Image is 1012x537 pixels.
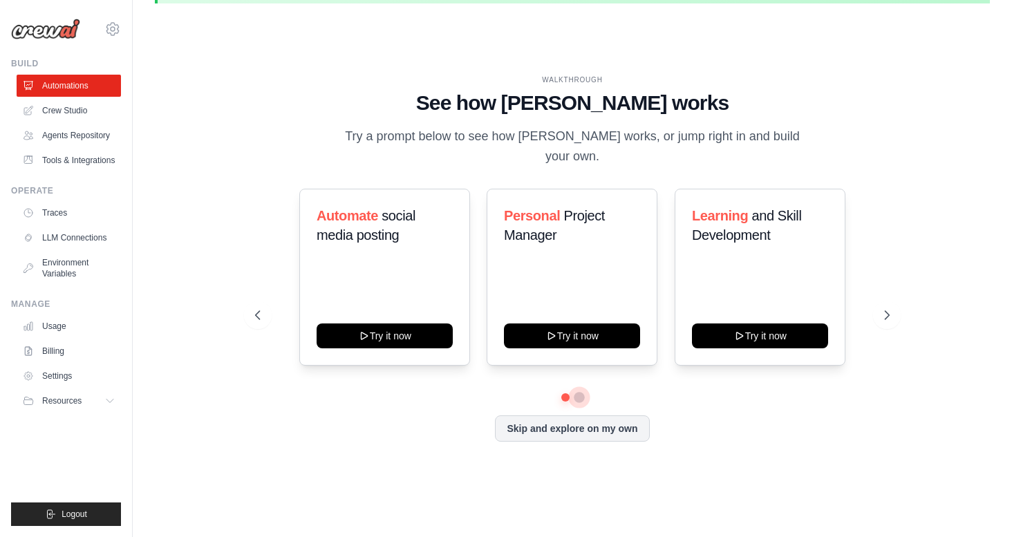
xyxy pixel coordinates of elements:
[255,91,890,115] h1: See how [PERSON_NAME] works
[692,208,801,243] span: and Skill Development
[504,323,640,348] button: Try it now
[17,315,121,337] a: Usage
[17,390,121,412] button: Resources
[317,208,378,223] span: Automate
[11,299,121,310] div: Manage
[17,365,121,387] a: Settings
[943,471,1012,537] iframe: Chat Widget
[17,124,121,147] a: Agents Repository
[17,202,121,224] a: Traces
[692,208,748,223] span: Learning
[495,415,649,442] button: Skip and explore on my own
[42,395,82,406] span: Resources
[11,185,121,196] div: Operate
[17,227,121,249] a: LLM Connections
[255,75,890,85] div: WALKTHROUGH
[17,149,121,171] a: Tools & Integrations
[11,58,121,69] div: Build
[317,323,453,348] button: Try it now
[17,100,121,122] a: Crew Studio
[317,208,415,243] span: social media posting
[17,75,121,97] a: Automations
[17,252,121,285] a: Environment Variables
[11,19,80,39] img: Logo
[17,340,121,362] a: Billing
[340,126,805,167] p: Try a prompt below to see how [PERSON_NAME] works, or jump right in and build your own.
[692,323,828,348] button: Try it now
[62,509,87,520] span: Logout
[504,208,560,223] span: Personal
[11,502,121,526] button: Logout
